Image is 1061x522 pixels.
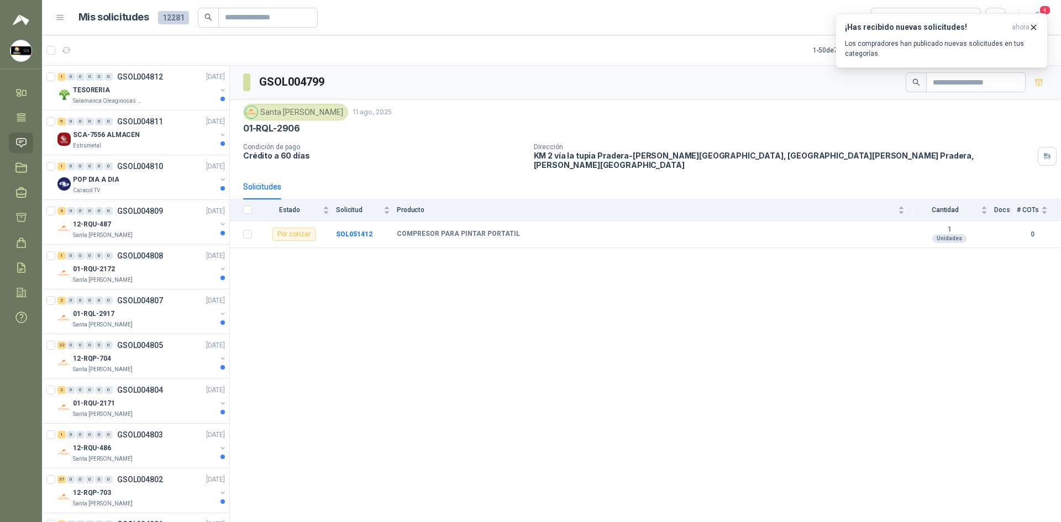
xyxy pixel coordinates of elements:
[57,162,66,170] div: 1
[57,204,227,240] a: 4 0 0 0 0 0 GSOL004809[DATE] Company Logo12-RQU-487Santa [PERSON_NAME]
[158,11,189,24] span: 12281
[57,118,66,125] div: 9
[73,488,111,498] p: 12-RQP-703
[86,476,94,483] div: 0
[95,431,103,439] div: 0
[73,276,133,284] p: Santa [PERSON_NAME]
[73,365,133,374] p: Santa [PERSON_NAME]
[57,297,66,304] div: 2
[259,199,336,221] th: Estado
[13,13,29,27] img: Logo peakr
[534,143,1033,151] p: Dirección
[911,199,994,221] th: Cantidad
[259,73,326,91] h3: GSOL004799
[67,476,75,483] div: 0
[845,39,1038,59] p: Los compradores han publicado nuevas solicitudes en tus categorías.
[206,206,225,217] p: [DATE]
[1017,229,1048,240] b: 0
[932,234,967,243] div: Unidades
[911,225,988,234] b: 1
[911,206,979,214] span: Cantidad
[1017,206,1039,214] span: # COTs
[78,9,149,25] h1: Mis solicitudes
[397,230,520,239] b: COMPRESOR PARA PINTAR PORTATIL
[73,186,100,195] p: Caracol TV
[57,339,227,374] a: 22 0 0 0 0 0 GSOL004805[DATE] Company Logo12-RQP-704Santa [PERSON_NAME]
[95,118,103,125] div: 0
[243,151,525,160] p: Crédito a 60 días
[57,249,227,284] a: 1 0 0 0 0 0 GSOL004808[DATE] Company Logo01-RQU-2172Santa [PERSON_NAME]
[76,118,85,125] div: 0
[73,309,114,319] p: 01-RQL-2917
[117,431,163,439] p: GSOL004803
[57,446,71,459] img: Company Logo
[206,474,225,485] p: [DATE]
[86,297,94,304] div: 0
[67,73,75,81] div: 0
[243,123,300,134] p: 01-RQL-2906
[57,428,227,463] a: 1 0 0 0 0 0 GSOL004803[DATE] Company Logo12-RQU-486Santa [PERSON_NAME]
[117,341,163,349] p: GSOL004805
[57,386,66,394] div: 2
[76,341,85,349] div: 0
[104,118,113,125] div: 0
[104,476,113,483] div: 0
[67,431,75,439] div: 0
[104,73,113,81] div: 0
[57,88,71,101] img: Company Logo
[57,115,227,150] a: 9 0 0 0 0 0 GSOL004811[DATE] Company LogoSCA-7556 ALMACENEstrumetal
[1028,8,1048,28] button: 4
[95,207,103,215] div: 0
[104,252,113,260] div: 0
[206,430,225,440] p: [DATE]
[73,455,133,463] p: Santa [PERSON_NAME]
[73,219,111,230] p: 12-RQU-487
[95,386,103,394] div: 0
[912,78,920,86] span: search
[73,443,111,454] p: 12-RQU-486
[1012,23,1030,32] span: ahora
[104,207,113,215] div: 0
[86,207,94,215] div: 0
[117,73,163,81] p: GSOL004812
[117,207,163,215] p: GSOL004809
[272,228,316,241] div: Por cotizar
[336,230,372,238] b: SOL051412
[57,383,227,419] a: 2 0 0 0 0 0 GSOL004804[DATE] Company Logo01-RQU-2171Santa [PERSON_NAME]
[104,162,113,170] div: 0
[57,207,66,215] div: 4
[336,206,381,214] span: Solicitud
[76,207,85,215] div: 0
[73,85,110,96] p: TESORERIA
[353,107,392,118] p: 11 ago, 2025
[206,340,225,351] p: [DATE]
[104,431,113,439] div: 0
[86,341,94,349] div: 0
[206,296,225,306] p: [DATE]
[878,12,901,24] div: Todas
[57,312,71,325] img: Company Logo
[57,401,71,414] img: Company Logo
[67,386,75,394] div: 0
[76,162,85,170] div: 0
[86,162,94,170] div: 0
[73,354,111,364] p: 12-RQP-704
[67,118,75,125] div: 0
[1039,5,1051,15] span: 4
[104,386,113,394] div: 0
[57,70,227,106] a: 1 0 0 0 0 0 GSOL004812[DATE] Company LogoTESORERIASalamanca Oleaginosas SAS
[397,206,896,214] span: Producto
[397,199,911,221] th: Producto
[73,175,119,185] p: POP DIA A DIA
[57,341,66,349] div: 22
[813,41,885,59] div: 1 - 50 de 7381
[76,386,85,394] div: 0
[336,199,397,221] th: Solicitud
[73,499,133,508] p: Santa [PERSON_NAME]
[243,181,281,193] div: Solicitudes
[104,341,113,349] div: 0
[86,431,94,439] div: 0
[57,160,227,195] a: 1 0 0 0 0 0 GSOL004810[DATE] Company LogoPOP DIA A DIACaracol TV
[73,231,133,240] p: Santa [PERSON_NAME]
[57,177,71,191] img: Company Logo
